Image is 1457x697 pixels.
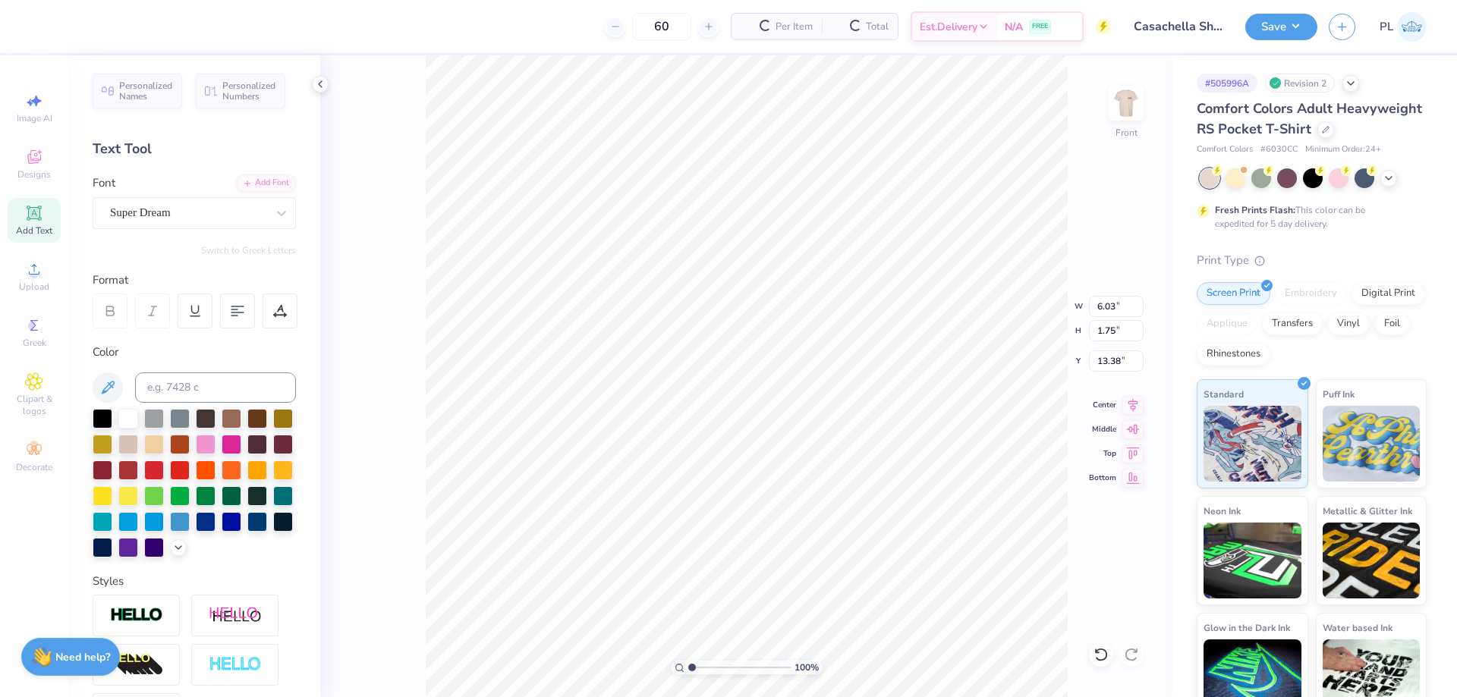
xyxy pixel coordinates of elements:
img: 3d Illusion [110,653,163,677]
div: Transfers [1262,312,1323,335]
input: – – [632,13,691,40]
span: Upload [19,281,49,293]
span: Clipart & logos [8,393,61,417]
div: # 505996A [1197,74,1257,93]
div: Styles [93,573,296,590]
strong: Fresh Prints Flash: [1215,204,1295,216]
span: Top [1089,448,1116,459]
img: Princess Leyva [1397,12,1427,42]
div: Print Type [1197,252,1427,269]
span: Glow in the Dark Ink [1204,620,1290,636]
span: # 6030CC [1260,143,1298,156]
span: 100 % [795,661,819,674]
div: Digital Print [1352,282,1425,305]
div: Format [93,272,297,289]
img: Puff Ink [1323,406,1421,482]
span: Puff Ink [1323,386,1355,402]
img: Front [1111,88,1141,118]
div: Foil [1374,312,1410,335]
span: Minimum Order: 24 + [1305,143,1381,156]
img: Stroke [110,607,163,624]
span: Image AI [17,112,52,124]
span: FREE [1032,21,1048,32]
img: Shadow [209,606,262,625]
div: Revision 2 [1265,74,1335,93]
span: Comfort Colors [1197,143,1253,156]
span: Comfort Colors Adult Heavyweight RS Pocket T-Shirt [1197,99,1422,138]
div: Embroidery [1275,282,1347,305]
span: Designs [17,168,51,181]
img: Neon Ink [1204,523,1301,598]
a: PL [1380,12,1427,42]
span: Center [1089,400,1116,410]
span: Greek [23,337,46,349]
span: Per Item [776,19,813,35]
img: Negative Space [209,656,262,673]
input: Untitled Design [1122,11,1234,42]
span: Bottom [1089,473,1116,483]
label: Font [93,174,115,192]
div: Front [1116,126,1138,140]
span: Total [866,19,889,35]
img: Metallic & Glitter Ink [1323,523,1421,598]
span: Add Text [16,224,52,237]
span: PL [1380,18,1393,36]
span: Standard [1204,386,1244,402]
button: Save [1245,14,1317,40]
div: Rhinestones [1197,343,1270,366]
input: e.g. 7428 c [135,372,296,403]
span: Neon Ink [1204,503,1241,519]
span: Middle [1089,424,1116,435]
button: Switch to Greek Letters [201,244,296,256]
span: Personalized Numbers [222,80,276,102]
div: Applique [1197,312,1257,335]
div: Screen Print [1197,282,1270,305]
div: This color can be expedited for 5 day delivery. [1215,203,1402,231]
span: Personalized Names [119,80,173,102]
img: Standard [1204,406,1301,482]
span: Metallic & Glitter Ink [1323,503,1412,519]
strong: Need help? [55,650,110,664]
div: Text Tool [93,139,296,159]
span: Water based Ink [1323,620,1392,636]
div: Vinyl [1327,312,1370,335]
span: N/A [1005,19,1023,35]
div: Color [93,344,296,361]
span: Decorate [16,461,52,473]
span: Est. Delivery [920,19,977,35]
div: Add Font [236,174,296,192]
